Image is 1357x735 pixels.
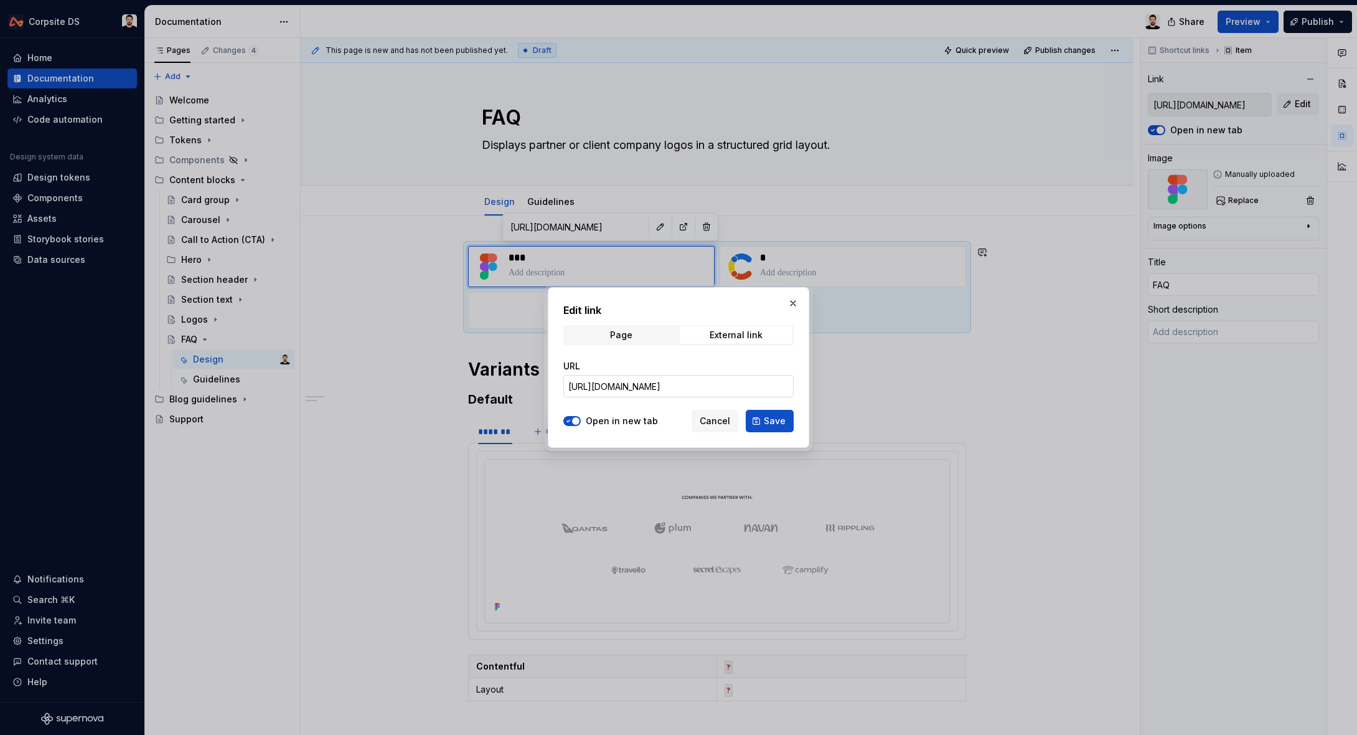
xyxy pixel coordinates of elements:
[563,360,580,372] label: URL
[746,410,794,432] button: Save
[764,415,786,427] span: Save
[563,375,794,397] input: https://
[700,415,730,427] span: Cancel
[586,415,658,427] label: Open in new tab
[563,303,794,318] h2: Edit link
[692,410,738,432] button: Cancel
[610,330,632,340] div: Page
[710,330,763,340] div: External link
